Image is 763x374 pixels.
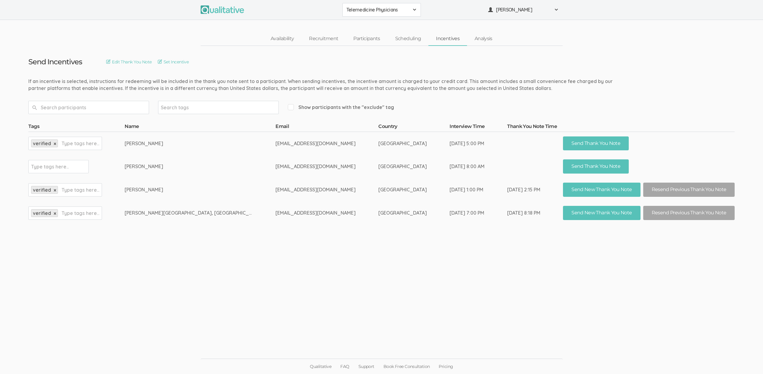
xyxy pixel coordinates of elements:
[62,139,99,147] input: Type tags here...
[301,32,346,45] a: Recruitment
[125,132,275,155] td: [PERSON_NAME]
[450,155,507,178] td: [DATE] 8:00 AM
[346,32,387,45] a: Participants
[125,201,275,225] td: [PERSON_NAME][GEOGRAPHIC_DATA], [GEOGRAPHIC_DATA]
[563,136,629,151] button: Send Thank You Note
[28,123,125,132] th: Tags
[336,359,354,374] a: FAQ
[346,6,409,13] span: Telemedicine Physicians
[484,3,563,17] button: [PERSON_NAME]
[643,183,735,197] button: Resend Previous Thank You Note
[161,104,199,111] input: Search tags
[450,123,507,132] th: Interview Time
[275,201,378,225] td: [EMAIL_ADDRESS][DOMAIN_NAME]
[507,186,540,193] div: [DATE] 2:15 PM
[507,209,540,216] div: [DATE] 8:18 PM
[288,104,394,111] span: Show participants with the "exclude" tag
[263,32,301,45] a: Availability
[450,132,507,155] td: [DATE] 5:00 PM
[125,123,275,132] th: Name
[125,178,275,201] td: [PERSON_NAME]
[378,201,450,225] td: [GEOGRAPHIC_DATA]
[388,32,429,45] a: Scheduling
[305,359,336,374] a: Qualitative
[125,155,275,178] td: [PERSON_NAME]
[563,183,640,197] button: Send New Thank You Note
[378,123,450,132] th: Country
[563,159,629,174] button: Send Thank You Note
[450,178,507,201] td: [DATE] 1:00 PM
[450,201,507,225] td: [DATE] 7:00 PM
[54,188,56,193] a: ×
[158,59,189,65] a: Set Incentive
[354,359,379,374] a: Support
[106,59,151,65] a: Edit Thank You Note
[28,101,149,114] input: Search participants
[31,163,69,171] input: Type tags here...
[496,6,550,13] span: [PERSON_NAME]
[275,178,378,201] td: [EMAIL_ADDRESS][DOMAIN_NAME]
[33,140,51,146] span: verified
[378,132,450,155] td: [GEOGRAPHIC_DATA]
[28,58,82,66] h3: Send Incentives
[378,178,450,201] td: [GEOGRAPHIC_DATA]
[201,5,244,14] img: Qualitative
[275,132,378,155] td: [EMAIL_ADDRESS][DOMAIN_NAME]
[434,359,457,374] a: Pricing
[275,155,378,178] td: [EMAIL_ADDRESS][DOMAIN_NAME]
[33,187,51,193] span: verified
[62,186,99,194] input: Type tags here...
[379,359,434,374] a: Book Free Consultation
[33,210,51,216] span: verified
[342,3,421,17] button: Telemedicine Physicians
[275,123,378,132] th: Email
[643,206,735,220] button: Resend Previous Thank You Note
[54,141,56,146] a: ×
[507,123,563,132] th: Thank You Note Time
[28,78,631,92] div: If an incentive is selected, instructions for redeeming will be included in the thank you note se...
[378,155,450,178] td: [GEOGRAPHIC_DATA]
[54,211,56,216] a: ×
[428,32,467,45] a: Incentives
[467,32,500,45] a: Analysis
[62,209,99,217] input: Type tags here...
[563,206,640,220] button: Send New Thank You Note
[733,345,763,374] iframe: Chat Widget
